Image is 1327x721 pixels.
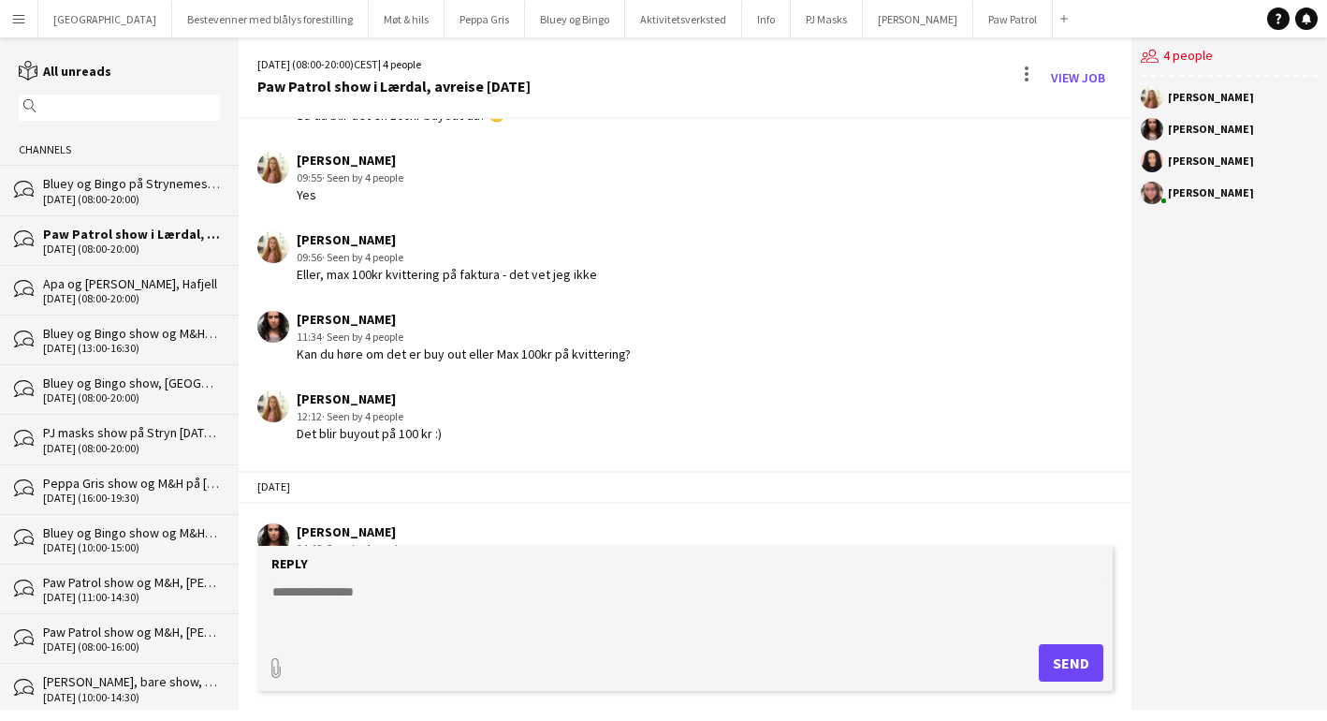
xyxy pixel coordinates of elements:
div: [DATE] (11:00-14:30) [43,591,220,604]
div: [DATE] (08:00-20:00) [43,243,220,256]
button: Aktivitetsverksted [625,1,742,37]
div: [PERSON_NAME] [1168,124,1254,135]
div: PJ masks show på Stryn [DATE] (hjem [DATE]), [43,424,220,441]
button: Paw Patrol [973,1,1053,37]
div: [PERSON_NAME] [297,231,597,248]
div: 14:48 [297,540,576,557]
button: Møt & hils [369,1,445,37]
div: Paw Patrol show i Lærdal, avreise [DATE] [43,226,220,243]
span: CEST [354,57,378,71]
div: [DATE] [239,471,1130,503]
div: 09:56 [297,249,597,266]
button: Send [1039,644,1103,682]
div: [DATE] (08:00-20:00) [43,292,220,305]
div: [DATE] (08:00-20:00) [43,193,220,206]
div: Paw Patrol show og M&H, [PERSON_NAME], [43,574,220,591]
div: [DATE] (08:00-20:00) [43,442,220,455]
button: Bestevenner med blålys forestilling [172,1,369,37]
div: Bluey og Bingo show og M&H, [GEOGRAPHIC_DATA], [DATE] [43,524,220,541]
div: [PERSON_NAME] [297,523,576,540]
label: Reply [271,555,308,572]
div: Paw Patrol show i Lærdal, avreise [DATE] [257,78,531,95]
div: [DATE] (10:00-15:00) [43,541,220,554]
div: Bluey og Bingo på Strynemessa, [DATE] [43,175,220,192]
span: · Seen by 4 people [322,330,403,344]
span: · Seen by 4 people [322,170,403,184]
div: [PERSON_NAME], bare show, [GEOGRAPHIC_DATA], [DATE]! [43,673,220,690]
button: [GEOGRAPHIC_DATA] [38,1,172,37]
div: Kan du høre om det er buy out eller Max 100kr på kvittering? [297,346,631,362]
div: Bluey og Bingo show og M&H, [GEOGRAPHIC_DATA], [DATE] og [DATE] [43,325,220,342]
div: Eller, max 100kr kvittering på faktura - det vet jeg ikke [297,266,597,283]
div: [DATE] (16:00-19:30) [43,492,220,505]
a: All unreads [19,63,111,80]
button: PJ Masks [791,1,863,37]
div: Paw Patrol show og M&H, [PERSON_NAME], overnatting fra fredag til lørdag [43,624,220,640]
div: 09:55 [297,169,403,186]
div: [DATE] (08:00-20:00) | 4 people [257,56,531,73]
div: [DATE] (08:00-16:00) [43,640,220,654]
span: · Seen by 4 people [322,541,403,555]
div: [PERSON_NAME] [1168,92,1254,103]
div: [PERSON_NAME] [297,390,442,407]
button: Info [742,1,791,37]
div: [PERSON_NAME] [297,152,403,169]
a: View Job [1043,63,1113,93]
button: Peppa Gris [445,1,525,37]
div: [PERSON_NAME] [297,311,631,328]
div: [DATE] (08:00-20:00) [43,391,220,405]
div: [DATE] (10:00-14:30) [43,691,220,704]
span: · Seen by 4 people [322,409,403,423]
div: 4 people [1141,37,1318,77]
div: 12:12 [297,408,442,425]
div: Det blir buyout på 100 kr :) [297,425,442,442]
div: Yes [297,186,403,203]
div: Bluey og Bingo show, [GEOGRAPHIC_DATA] [43,375,220,391]
div: [DATE] (13:00-16:30) [43,342,220,355]
button: Bluey og Bingo [525,1,625,37]
button: [PERSON_NAME] [863,1,973,37]
span: · Seen by 4 people [322,250,403,264]
div: Peppa Gris show og M&H på [GEOGRAPHIC_DATA] [43,475,220,492]
div: [PERSON_NAME] [1168,187,1254,199]
div: Apa og [PERSON_NAME], Hafjell [43,275,220,292]
div: [PERSON_NAME] [1168,155,1254,167]
div: 11:34 [297,329,631,346]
